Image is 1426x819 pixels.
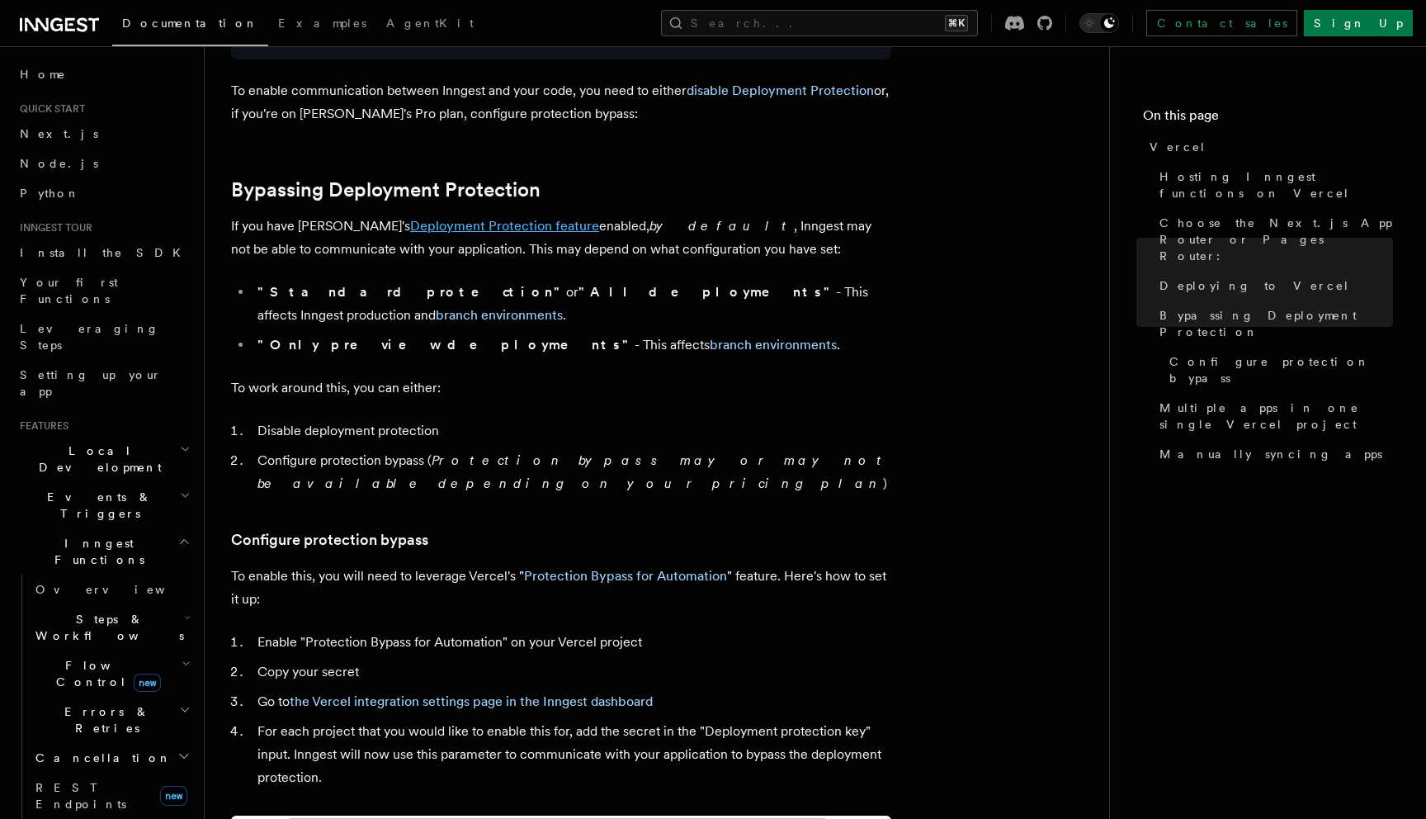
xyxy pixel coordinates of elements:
[1169,353,1393,386] span: Configure protection bypass
[13,482,194,528] button: Events & Triggers
[231,528,428,552] a: Configure protection bypass
[29,604,194,651] button: Steps & Workflows
[29,651,194,697] button: Flow Controlnew
[253,281,891,327] li: or - This affects Inngest production and .
[13,528,194,575] button: Inngest Functions
[13,238,194,267] a: Install the SDK
[20,187,80,200] span: Python
[29,575,194,604] a: Overview
[376,5,484,45] a: AgentKit
[20,66,66,83] span: Home
[20,127,98,140] span: Next.js
[649,218,794,234] em: by default
[257,337,635,353] strong: "Only preview deployments"
[661,10,978,36] button: Search...⌘K
[578,284,836,300] strong: "All deployments"
[13,59,194,89] a: Home
[1159,446,1382,462] span: Manually syncing apps
[1146,10,1297,36] a: Contact sales
[13,178,194,208] a: Python
[13,535,178,568] span: Inngest Functions
[35,583,205,596] span: Overview
[112,5,268,46] a: Documentation
[134,674,161,692] span: new
[231,565,891,611] p: To enable this, you will need to leverage Vercel's " " feature. Here's how to set it up:
[436,307,563,323] a: branch environments
[1153,208,1393,271] a: Choose the Next.js App Router or Pages Router:
[29,750,172,766] span: Cancellation
[386,17,474,30] span: AgentKit
[20,157,98,170] span: Node.js
[231,178,541,201] a: Bypassing Deployment Protection
[122,17,258,30] span: Documentation
[20,276,118,305] span: Your first Functions
[1143,132,1393,162] a: Vercel
[13,149,194,178] a: Node.js
[710,337,837,353] a: branch environments
[29,773,194,819] a: REST Endpointsnew
[13,221,92,234] span: Inngest tour
[253,720,891,789] li: For each project that you would like to enable this for, add the secret in the "Deployment protec...
[13,436,194,482] button: Local Development
[160,786,187,806] span: new
[687,83,874,98] a: disable Deployment Protection
[253,334,891,357] li: - This affects .
[1163,347,1393,393] a: Configure protection bypass
[231,215,891,261] p: If you have [PERSON_NAME]'s enabled, , Inngest may not be able to communicate with your applicati...
[35,781,126,811] span: REST Endpoints
[253,690,891,713] li: Go to
[13,419,68,433] span: Features
[1159,400,1393,433] span: Multiple apps in one single Vercel project
[13,102,85,116] span: Quick start
[524,568,727,584] a: Protection Bypass for Automation
[290,694,653,709] a: the Vercel integration settings page in the Inngest dashboard
[1150,139,1206,155] span: Vercel
[253,449,891,495] li: Configure protection bypass ( )
[231,376,891,400] p: To work around this, you can either:
[29,743,194,773] button: Cancellation
[1153,393,1393,439] a: Multiple apps in one single Vercel project
[13,314,194,360] a: Leveraging Steps
[29,657,182,690] span: Flow Control
[268,5,376,45] a: Examples
[945,15,968,31] kbd: ⌘K
[1304,10,1413,36] a: Sign Up
[20,368,162,398] span: Setting up your app
[257,284,566,300] strong: "Standard protection"
[410,218,599,234] a: Deployment Protection feature
[231,79,891,125] p: To enable communication between Inngest and your code, you need to either or, if you're on [PERSO...
[253,631,891,654] li: Enable "Protection Bypass for Automation" on your Vercel project
[1153,301,1393,347] a: Bypassing Deployment Protection
[13,119,194,149] a: Next.js
[1159,168,1393,201] span: Hosting Inngest functions on Vercel
[29,697,194,743] button: Errors & Retries
[1143,106,1393,132] h4: On this page
[1153,271,1393,301] a: Deploying to Vercel
[257,452,889,491] em: Protection bypass may or may not be available depending on your pricing plan
[13,360,194,406] a: Setting up your app
[253,660,891,684] li: Copy your secret
[1159,215,1393,264] span: Choose the Next.js App Router or Pages Router:
[1153,439,1393,469] a: Manually syncing apps
[20,246,191,259] span: Install the SDK
[1079,13,1119,33] button: Toggle dark mode
[1159,277,1350,294] span: Deploying to Vercel
[13,443,180,476] span: Local Development
[29,703,179,736] span: Errors & Retries
[20,322,159,352] span: Leveraging Steps
[13,267,194,314] a: Your first Functions
[13,489,180,522] span: Events & Triggers
[29,611,184,644] span: Steps & Workflows
[278,17,366,30] span: Examples
[1159,307,1393,340] span: Bypassing Deployment Protection
[253,419,891,443] li: Disable deployment protection
[1153,162,1393,208] a: Hosting Inngest functions on Vercel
